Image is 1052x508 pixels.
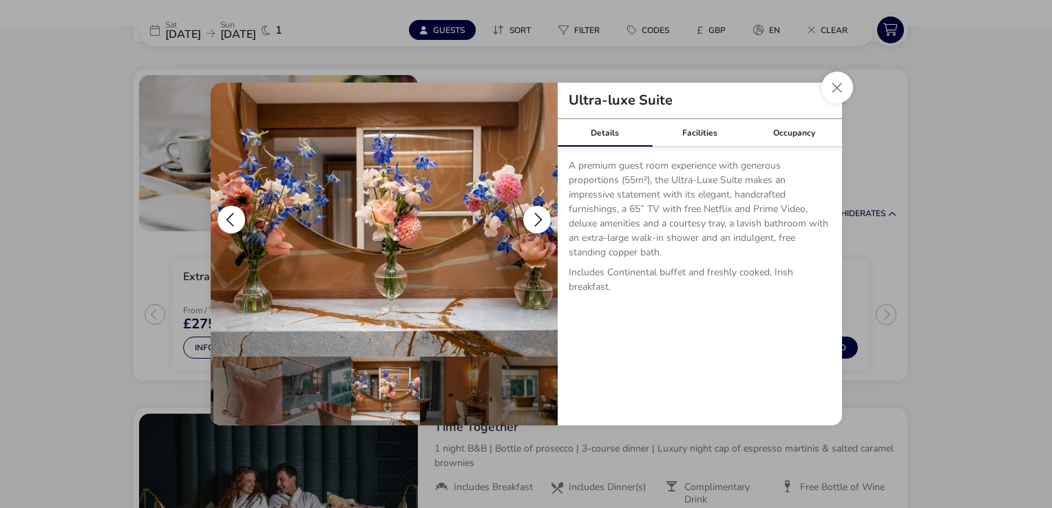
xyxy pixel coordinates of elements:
[652,119,747,147] div: Facilities
[558,94,684,107] h2: Ultra-luxe Suite
[569,265,831,299] p: Includes Continental buffet and freshly cooked, Irish breakfast.
[821,72,853,103] button: Close dialog
[558,119,653,147] div: Details
[211,83,558,357] img: 173e1f5bdd0ac3b1c8e3f7d5f6dd28ef4c0427583ec2b218845c29672825218c
[211,83,842,425] div: details
[747,119,842,147] div: Occupancy
[569,158,831,265] p: A premium guest room experience with generous proportions (55m²), the Ultra-Luxe Suite makes an i...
